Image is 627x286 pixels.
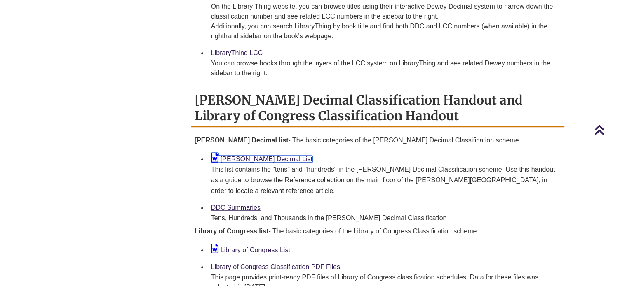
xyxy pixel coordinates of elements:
[211,246,290,253] a: Library of Congress List
[211,49,263,56] a: LibraryThing LCC
[211,156,312,163] a: [PERSON_NAME] Decimal List
[211,213,558,223] div: Tens, Hundreds, and Thousands in the [PERSON_NAME] Decimal Classification
[211,263,340,270] a: Library of Congress Classification PDF Files
[211,2,558,41] div: On the Library Thing website, you can browse titles using their interactive Dewey Decimal system ...
[195,226,561,236] p: - The basic categories of the Library of Congress Classification scheme.
[594,124,625,135] a: Back to Top
[195,137,289,144] strong: [PERSON_NAME] Decimal list
[195,135,561,145] p: - The basic categories of the [PERSON_NAME] Decimal Classification scheme.
[195,228,269,235] strong: Library of Congress list
[211,164,558,196] div: This list contains the "tens" and "hundreds" in the [PERSON_NAME] Decimal Classification scheme. ...
[211,58,558,78] div: You can browse books through the layers of the LCC system on LibraryThing and see related Dewey n...
[191,90,564,127] h2: [PERSON_NAME] Decimal Classification Handout and Library of Congress Classification Handout
[211,204,261,211] a: DDC Summaries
